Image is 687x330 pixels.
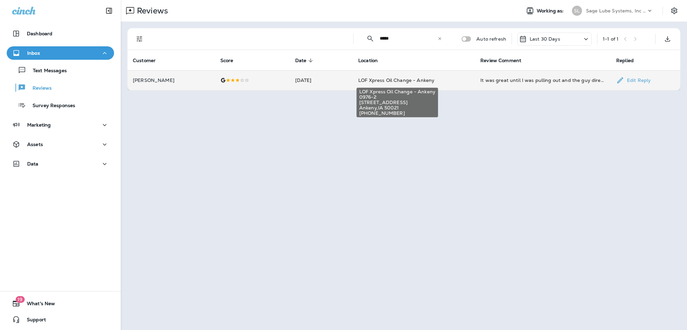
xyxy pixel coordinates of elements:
button: Survey Responses [7,98,114,112]
p: Survey Responses [26,103,75,109]
p: Last 30 Days [530,36,560,42]
span: Support [20,317,46,325]
p: Reviews [26,85,52,92]
span: Score [220,57,242,63]
span: 0976-2 [359,94,435,100]
button: Text Messages [7,63,114,77]
span: 19 [15,296,24,303]
p: Data [27,161,39,167]
button: Export as CSV [661,32,674,46]
button: Filters [133,32,146,46]
p: Edit Reply [624,78,651,83]
span: Review Comment [480,57,530,63]
p: Assets [27,142,43,147]
td: [DATE] [290,70,353,90]
p: Auto refresh [476,36,506,42]
span: Customer [133,58,156,63]
span: Date [295,57,315,63]
span: [STREET_ADDRESS] [359,100,435,105]
p: [PERSON_NAME] [133,78,210,83]
p: Marketing [27,122,51,128]
p: Dashboard [27,31,52,36]
span: Customer [133,57,164,63]
span: LOF Xpress Oil Change - Ankeny [358,77,434,83]
button: Marketing [7,118,114,132]
span: Location [358,57,386,63]
span: Working as: [537,8,565,14]
span: What's New [20,301,55,309]
p: Sage Lube Systems, Inc dba LOF Xpress Oil Change [586,8,646,13]
button: Collapse Sidebar [100,4,118,17]
button: 19What's New [7,297,114,310]
div: It was great until I was pulling out and the guy directing me made me run over the middle gate. H... [480,77,605,84]
span: [PHONE_NUMBER] [359,110,435,116]
button: Settings [668,5,680,17]
span: Replied [616,58,634,63]
span: Location [358,58,378,63]
p: Inbox [27,50,40,56]
span: Score [220,58,233,63]
span: Review Comment [480,58,521,63]
div: 1 - 1 of 1 [603,36,619,42]
p: Reviews [134,6,168,16]
button: Collapse Search [364,32,377,45]
button: Reviews [7,81,114,95]
p: Text Messages [26,68,67,74]
div: SL [572,6,582,16]
span: Replied [616,57,642,63]
button: Support [7,313,114,326]
span: Date [295,58,307,63]
button: Dashboard [7,27,114,40]
button: Data [7,157,114,171]
button: Assets [7,138,114,151]
button: Inbox [7,46,114,60]
span: LOF Xpress Oil Change - Ankeny [359,89,435,94]
span: Ankeny , IA 50021 [359,105,435,110]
